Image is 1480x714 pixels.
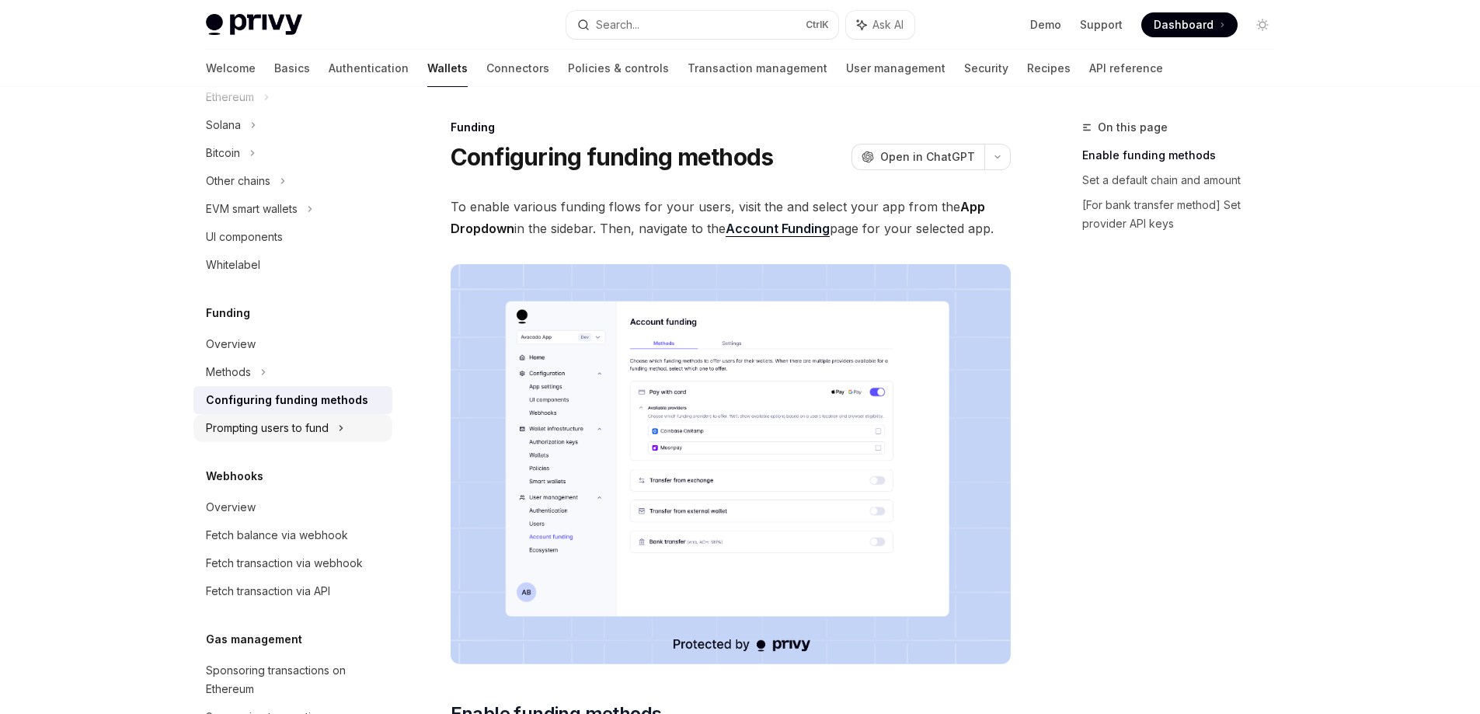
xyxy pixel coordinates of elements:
span: Ctrl K [806,19,829,31]
div: Sponsoring transactions on Ethereum [206,661,383,698]
div: Funding [451,120,1011,135]
div: Bitcoin [206,144,240,162]
a: Overview [193,493,392,521]
a: Demo [1030,17,1061,33]
a: Transaction management [688,50,827,87]
a: Security [964,50,1008,87]
a: Fetch balance via webhook [193,521,392,549]
a: Overview [193,330,392,358]
img: Fundingupdate PNG [451,264,1011,664]
a: Wallets [427,50,468,87]
div: EVM smart wallets [206,200,298,218]
div: Search... [596,16,639,34]
a: Set a default chain and amount [1082,168,1287,193]
a: API reference [1089,50,1163,87]
a: Welcome [206,50,256,87]
a: Recipes [1027,50,1071,87]
img: light logo [206,14,302,36]
div: Prompting users to fund [206,419,329,437]
a: Sponsoring transactions on Ethereum [193,657,392,703]
a: Policies & controls [568,50,669,87]
a: Connectors [486,50,549,87]
a: Configuring funding methods [193,386,392,414]
h5: Funding [206,304,250,322]
a: UI components [193,223,392,251]
span: On this page [1098,118,1168,137]
span: Open in ChatGPT [880,149,975,165]
div: Solana [206,116,241,134]
a: [For bank transfer method] Set provider API keys [1082,193,1287,236]
div: Fetch transaction via API [206,582,330,601]
button: Ask AI [846,11,914,39]
span: Ask AI [872,17,904,33]
div: Methods [206,363,251,381]
a: User management [846,50,945,87]
a: Whitelabel [193,251,392,279]
a: Authentication [329,50,409,87]
a: Fetch transaction via API [193,577,392,605]
span: To enable various funding flows for your users, visit the and select your app from the in the sid... [451,196,1011,239]
div: Whitelabel [206,256,260,274]
h5: Webhooks [206,467,263,486]
div: Overview [206,498,256,517]
div: Fetch balance via webhook [206,526,348,545]
a: Enable funding methods [1082,143,1287,168]
button: Toggle dark mode [1250,12,1275,37]
div: Other chains [206,172,270,190]
div: Configuring funding methods [206,391,368,409]
h5: Gas management [206,630,302,649]
a: Support [1080,17,1123,33]
a: Basics [274,50,310,87]
button: Open in ChatGPT [851,144,984,170]
h1: Configuring funding methods [451,143,774,171]
span: Dashboard [1154,17,1214,33]
a: Account Funding [726,221,830,237]
a: Fetch transaction via webhook [193,549,392,577]
div: Overview [206,335,256,354]
a: Dashboard [1141,12,1238,37]
button: Search...CtrlK [566,11,838,39]
div: Fetch transaction via webhook [206,554,363,573]
div: UI components [206,228,283,246]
